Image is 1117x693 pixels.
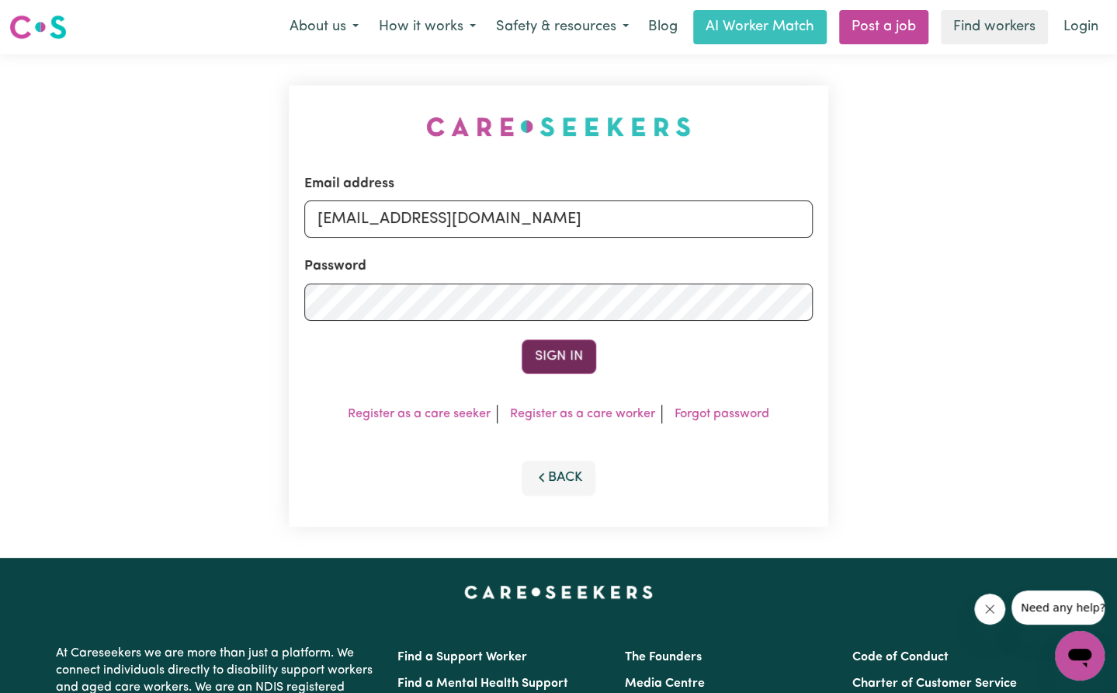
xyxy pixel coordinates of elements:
button: Back [522,461,596,495]
a: The Founders [625,651,702,663]
input: Email address [304,200,813,238]
a: Register as a care seeker [348,408,491,420]
button: About us [279,11,369,44]
a: Careseekers logo [9,9,67,45]
a: Login [1054,10,1108,44]
img: Careseekers logo [9,13,67,41]
button: How it works [369,11,486,44]
button: Sign In [522,340,596,374]
label: Email address [304,174,394,194]
label: Password [304,256,366,277]
iframe: Close message [974,594,1005,625]
iframe: Message from company [1011,590,1105,625]
a: Register as a care worker [510,408,655,420]
button: Safety & resources [486,11,639,44]
a: Find workers [941,10,1048,44]
a: Find a Support Worker [397,651,527,663]
a: Forgot password [675,408,769,420]
span: Need any help? [9,11,94,23]
a: Charter of Customer Service [852,677,1017,690]
a: Media Centre [625,677,705,690]
a: AI Worker Match [693,10,827,44]
a: Post a job [839,10,928,44]
a: Careseekers home page [464,586,653,598]
a: Code of Conduct [852,651,949,663]
a: Blog [639,10,687,44]
iframe: Button to launch messaging window [1055,631,1105,681]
